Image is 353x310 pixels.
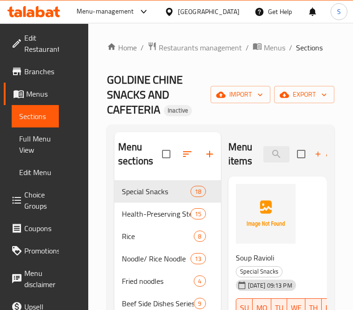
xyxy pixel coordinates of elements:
[77,6,134,17] div: Menu-management
[296,42,323,53] span: Sections
[148,42,242,54] a: Restaurants management
[194,299,205,308] span: 9
[289,42,292,53] li: /
[24,245,60,256] span: Promotions
[164,106,192,114] span: Inactive
[114,225,221,247] div: Rice8
[122,298,194,309] span: Beef Side Dishes Series
[228,140,253,168] h2: Menu items
[176,143,198,165] span: Sort sections
[244,281,296,290] span: [DATE] 09:13 PM
[122,253,191,264] span: Noodle/ Rice Noodle
[178,7,240,17] div: [GEOGRAPHIC_DATA]
[198,143,221,165] button: Add section
[4,262,63,296] a: Menu disclaimer
[118,140,162,168] h2: Menu sections
[141,42,144,53] li: /
[264,42,285,53] span: Menus
[24,32,60,55] span: Edit Restaurant
[19,167,51,178] span: Edit Menu
[26,88,51,99] span: Menus
[19,133,51,155] span: Full Menu View
[12,127,59,161] a: Full Menu View
[114,180,221,203] div: Special Snacks18
[274,86,334,103] button: export
[236,251,274,265] span: Soup Ravioli
[191,253,205,264] div: items
[236,184,296,244] img: Soup Ravioli
[24,189,51,211] span: Choice Groups
[236,266,282,277] span: Special Snacks
[4,183,59,217] a: Choice Groups
[107,42,137,53] a: Home
[194,232,205,241] span: 8
[114,247,221,270] div: Noodle/ Rice Noodle13
[24,268,56,290] span: Menu disclaimer
[191,186,205,197] div: items
[114,270,221,292] div: Fried noodles4
[194,277,205,286] span: 4
[263,146,289,162] input: search
[194,298,205,309] div: items
[122,275,194,287] span: Fried noodles
[12,161,59,183] a: Edit Menu
[107,69,183,120] span: GOLDINE CHINE SNACKS AND CAFETERIA
[122,208,191,219] span: Health-Preserving Stew Pot Series
[114,203,221,225] div: Health-Preserving Stew Pot Series15
[218,89,263,100] span: import
[291,144,311,164] span: Select section
[337,7,341,17] span: S
[12,105,59,127] a: Sections
[194,275,205,287] div: items
[19,111,51,122] span: Sections
[313,149,339,160] span: Add
[246,42,249,53] li: /
[311,147,341,162] button: Add
[191,254,205,263] span: 13
[24,223,51,234] span: Coupons
[253,42,285,54] a: Menus
[194,231,205,242] div: items
[211,86,270,103] button: import
[122,231,194,242] span: Rice
[24,66,54,77] span: Branches
[4,83,59,105] a: Menus
[4,240,68,262] a: Promotions
[191,210,205,218] span: 15
[107,42,334,54] nav: breadcrumb
[4,27,68,60] a: Edit Restaurant
[282,89,327,100] span: export
[191,187,205,196] span: 18
[4,60,62,83] a: Branches
[122,186,191,197] span: Special Snacks
[159,42,242,53] span: Restaurants management
[4,217,59,240] a: Coupons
